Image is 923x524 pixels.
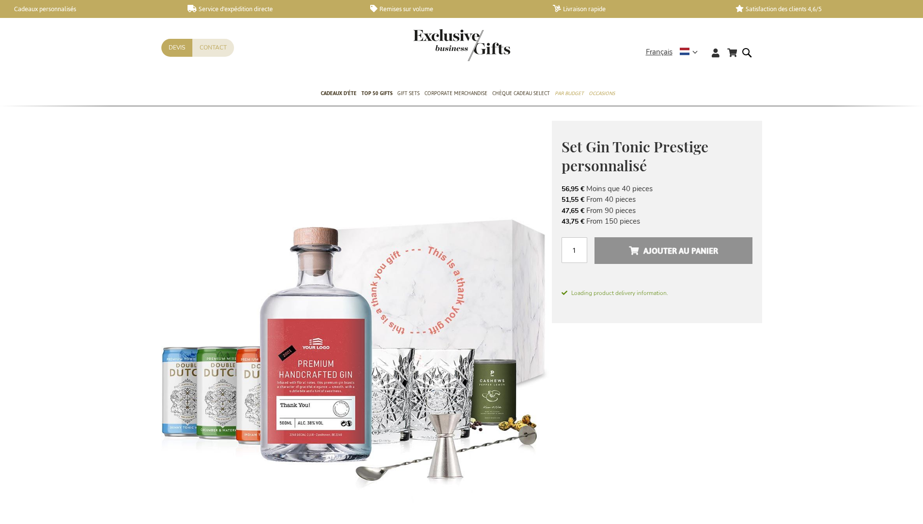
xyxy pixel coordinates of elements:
[555,88,584,98] span: Par budget
[361,82,392,106] a: TOP 50 Gifts
[562,195,584,204] span: 51,55 €
[562,137,708,175] span: Set Gin Tonic Prestige personnalisé
[646,47,673,58] span: Français
[361,88,392,98] span: TOP 50 Gifts
[562,216,752,227] li: From 150 pieces
[562,237,587,263] input: Qté
[562,184,584,194] span: 56,95 €
[735,5,903,13] a: Satisfaction des clients 4,6/5
[188,5,355,13] a: Service d'expédition directe
[397,82,420,106] a: Gift Sets
[370,5,537,13] a: Remises sur volume
[562,206,584,215] span: 47,65 €
[562,194,752,205] li: From 40 pieces
[562,205,752,216] li: From 90 pieces
[589,88,615,98] span: Occasions
[553,5,720,13] a: Livraison rapide
[321,82,357,106] a: Cadeaux D'Éte
[492,88,550,98] span: Chèque Cadeau Select
[5,5,172,13] a: Cadeaux personnalisés
[321,88,357,98] span: Cadeaux D'Éte
[562,217,584,226] span: 43,75 €
[555,82,584,106] a: Par budget
[413,29,462,61] a: store logo
[589,82,615,106] a: Occasions
[562,289,752,297] span: Loading product delivery information.
[161,121,552,511] img: Personalised Gin Tonic Prestige Set
[562,183,752,194] li: Moins que 40 pieces
[424,88,487,98] span: Corporate Merchandise
[192,39,234,57] a: Contact
[413,29,510,61] img: Exclusive Business gifts logo
[492,82,550,106] a: Chèque Cadeau Select
[397,88,420,98] span: Gift Sets
[161,39,192,57] a: Devis
[424,82,487,106] a: Corporate Merchandise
